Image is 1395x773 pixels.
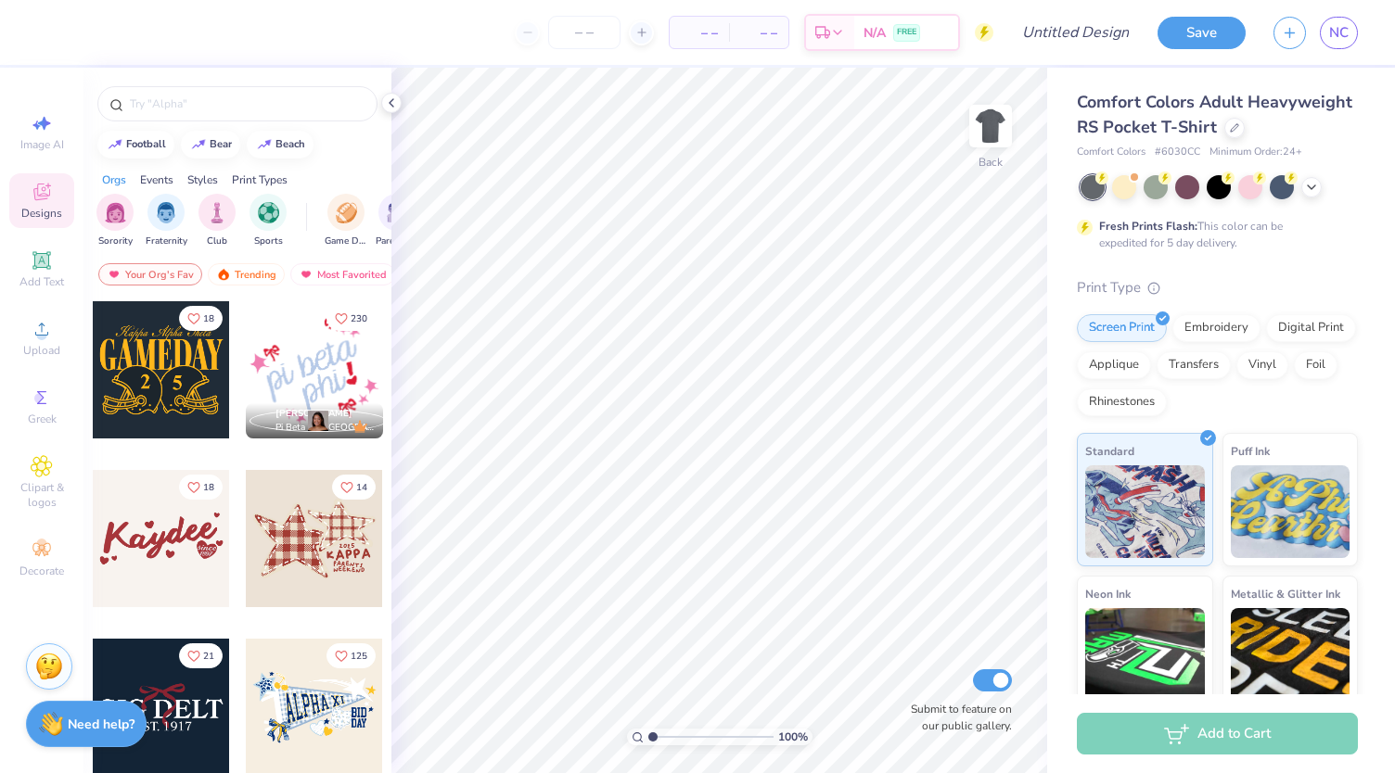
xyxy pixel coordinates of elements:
[1329,22,1349,44] span: NC
[20,137,64,152] span: Image AI
[325,194,367,248] div: filter for Game Day
[105,202,126,223] img: Sorority Image
[232,171,288,188] div: Print Types
[1085,465,1205,558] img: Standard
[179,475,223,500] button: Like
[1077,388,1167,416] div: Rhinestones
[979,154,1003,171] div: Back
[191,139,206,150] img: trend_line.gif
[1007,14,1144,51] input: Untitled Design
[68,716,134,733] strong: Need help?
[325,194,367,248] button: filter button
[864,23,886,43] span: N/A
[972,108,1009,145] img: Back
[376,194,418,248] div: filter for Parent's Weekend
[897,26,916,39] span: FREE
[198,194,236,248] div: filter for Club
[28,412,57,426] span: Greek
[98,263,202,285] div: Your Org's Fav
[179,643,223,668] button: Like
[203,483,214,492] span: 18
[203,314,214,323] span: 18
[156,202,176,223] img: Fraternity Image
[1157,351,1231,379] div: Transfers
[21,206,62,221] span: Designs
[257,139,272,150] img: trend_line.gif
[23,343,60,358] span: Upload
[258,202,279,223] img: Sports Image
[1085,608,1205,701] img: Neon Ink
[1077,277,1358,298] div: Print Type
[207,202,227,223] img: Club Image
[336,202,357,223] img: Game Day Image
[250,194,287,248] button: filter button
[326,306,376,331] button: Like
[356,483,367,492] span: 14
[299,268,314,281] img: most_fav.gif
[96,194,134,248] div: filter for Sorority
[146,194,187,248] button: filter button
[98,234,133,248] span: Sorority
[901,701,1012,734] label: Submit to feature on our public gallery.
[332,475,376,500] button: Like
[778,729,808,745] span: 100 %
[1266,314,1356,342] div: Digital Print
[1158,17,1246,49] button: Save
[207,234,227,248] span: Club
[1294,351,1337,379] div: Foil
[9,480,74,510] span: Clipart & logos
[146,194,187,248] div: filter for Fraternity
[1209,145,1302,160] span: Minimum Order: 24 +
[210,139,232,149] div: bear
[126,139,166,149] div: football
[1236,351,1288,379] div: Vinyl
[187,171,218,188] div: Styles
[19,274,64,289] span: Add Text
[108,139,122,150] img: trend_line.gif
[275,421,376,435] span: Pi Beta Phi, [GEOGRAPHIC_DATA][US_STATE]
[102,171,126,188] div: Orgs
[179,306,223,331] button: Like
[1077,91,1352,138] span: Comfort Colors Adult Heavyweight RS Pocket T-Shirt
[96,194,134,248] button: filter button
[1172,314,1261,342] div: Embroidery
[1077,351,1151,379] div: Applique
[325,234,367,248] span: Game Day
[1085,584,1131,603] span: Neon Ink
[351,652,367,661] span: 125
[290,263,395,285] div: Most Favorited
[1231,584,1340,603] span: Metallic & Glitter Ink
[1077,145,1145,160] span: Comfort Colors
[216,268,231,281] img: trending.gif
[1099,218,1327,251] div: This color can be expedited for 5 day delivery.
[1155,145,1200,160] span: # 6030CC
[548,16,621,49] input: – –
[1231,608,1350,701] img: Metallic & Glitter Ink
[275,407,352,420] span: [PERSON_NAME]
[254,234,283,248] span: Sports
[1099,219,1197,234] strong: Fresh Prints Flash:
[1085,441,1134,461] span: Standard
[1077,314,1167,342] div: Screen Print
[250,194,287,248] div: filter for Sports
[681,23,718,43] span: – –
[376,234,418,248] span: Parent's Weekend
[208,263,285,285] div: Trending
[181,131,240,158] button: bear
[140,171,173,188] div: Events
[198,194,236,248] button: filter button
[1231,465,1350,558] img: Puff Ink
[387,202,408,223] img: Parent's Weekend Image
[19,564,64,578] span: Decorate
[376,194,418,248] button: filter button
[351,314,367,323] span: 230
[740,23,777,43] span: – –
[97,131,174,158] button: football
[247,131,314,158] button: beach
[326,643,376,668] button: Like
[107,268,122,281] img: most_fav.gif
[275,139,305,149] div: beach
[203,652,214,661] span: 21
[146,234,187,248] span: Fraternity
[128,95,365,113] input: Try "Alpha"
